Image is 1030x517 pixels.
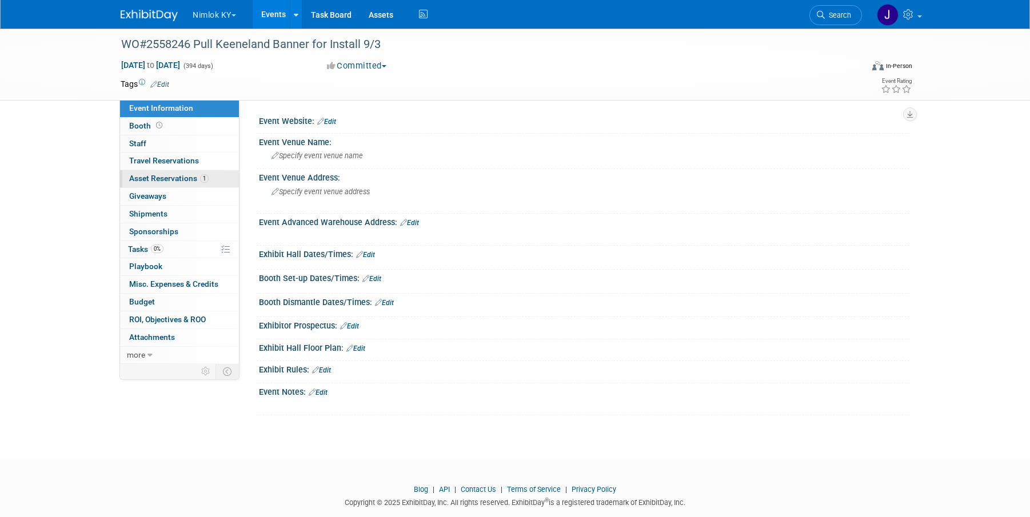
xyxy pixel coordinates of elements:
span: Misc. Expenses & Credits [129,279,218,288]
div: Exhibit Hall Floor Plan: [259,339,909,354]
span: 1 [200,174,209,183]
a: Edit [346,344,365,352]
img: Format-Inperson.png [872,61,884,70]
span: | [430,485,437,494]
td: Personalize Event Tab Strip [196,364,216,379]
span: | [452,485,459,494]
span: Attachments [129,332,175,342]
span: ROI, Objectives & ROO [129,315,206,324]
a: Travel Reservations [120,153,239,170]
a: Edit [375,299,394,307]
div: WO#2558246 Pull Keeneland Banner for Install 9/3 [117,34,845,55]
a: Attachments [120,329,239,346]
span: more [127,350,145,359]
div: Exhibit Rules: [259,361,909,376]
span: Tasks [128,245,163,254]
img: ExhibitDay [121,10,178,21]
a: Contact Us [461,485,496,494]
div: In-Person [885,62,912,70]
span: Budget [129,297,155,306]
span: Specify event venue address [272,187,370,196]
a: Edit [150,81,169,89]
span: to [145,61,156,70]
a: Tasks0% [120,241,239,258]
a: API [439,485,450,494]
span: Giveaways [129,191,166,201]
span: (394 days) [182,62,213,70]
span: Sponsorships [129,227,178,236]
span: 0% [151,245,163,253]
span: | [498,485,505,494]
a: Playbook [120,258,239,275]
a: Edit [356,251,375,259]
div: Event Venue Address: [259,169,909,183]
a: Terms of Service [507,485,561,494]
div: Booth Dismantle Dates/Times: [259,294,909,308]
a: Blog [414,485,428,494]
span: Event Information [129,103,193,113]
a: Edit [309,388,328,396]
a: Search [809,5,862,25]
div: Event Format [795,59,912,77]
a: Budget [120,294,239,311]
a: Misc. Expenses & Credits [120,276,239,293]
a: Edit [362,275,381,283]
div: Event Rating [881,78,912,84]
a: Sponsorships [120,223,239,241]
a: Shipments [120,206,239,223]
a: more [120,347,239,364]
span: Booth not reserved yet [154,121,165,130]
a: Edit [400,219,419,227]
img: Jamie Dunn [877,4,899,26]
div: Booth Set-up Dates/Times: [259,270,909,284]
td: Tags [121,78,169,90]
span: Asset Reservations [129,174,209,183]
a: Privacy Policy [572,485,616,494]
a: Edit [340,322,359,330]
a: Edit [317,118,336,126]
a: ROI, Objectives & ROO [120,311,239,328]
a: Giveaways [120,188,239,205]
div: Event Advanced Warehouse Address: [259,214,909,229]
a: Asset Reservations1 [120,170,239,187]
a: Staff [120,135,239,153]
span: | [562,485,570,494]
div: Exhibitor Prospectus: [259,317,909,332]
span: Specify event venue name [272,151,363,160]
a: Event Information [120,100,239,117]
div: Event Website: [259,113,909,127]
button: Committed [323,60,391,72]
span: Shipments [129,209,167,218]
span: Staff [129,139,146,148]
span: Search [825,11,851,19]
span: Playbook [129,262,162,271]
a: Booth [120,118,239,135]
sup: ® [545,497,549,503]
div: Event Venue Name: [259,134,909,148]
div: Exhibit Hall Dates/Times: [259,246,909,260]
a: Edit [312,366,331,374]
span: Booth [129,121,165,130]
div: Event Notes: [259,383,909,398]
span: Travel Reservations [129,156,199,165]
td: Toggle Event Tabs [216,364,239,379]
span: [DATE] [DATE] [121,60,181,70]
